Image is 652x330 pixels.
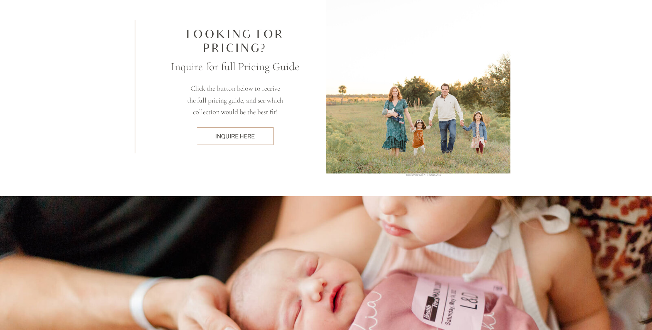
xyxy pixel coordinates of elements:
[186,28,284,56] h2: Looking for pricing?
[389,173,458,179] h2: [PERSON_NAME] Photography
[201,132,269,140] a: INquire here
[186,82,284,118] p: Click the button below to receive the full pricing guide, and see which collection would be the b...
[170,58,301,75] h3: Inquire for full Pricing Guide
